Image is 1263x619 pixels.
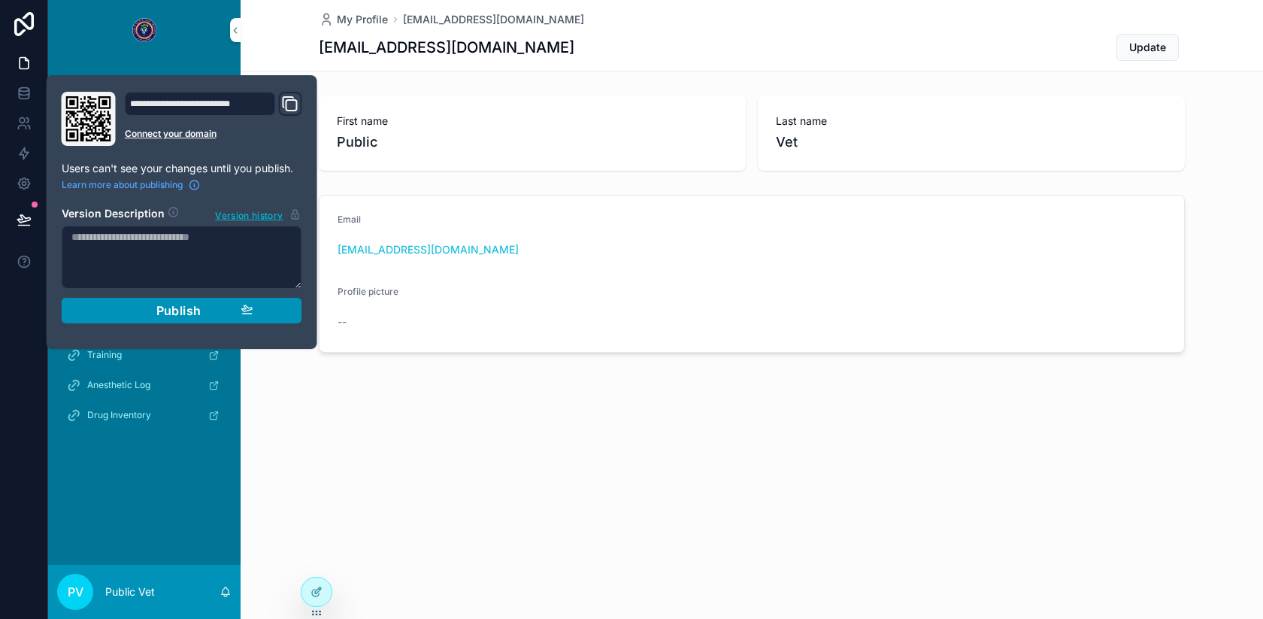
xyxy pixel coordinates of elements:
a: Learn more about publishing [62,179,201,191]
span: Public [337,132,728,153]
span: Vet [776,132,1167,153]
span: Update [1129,40,1166,55]
span: Email [338,214,361,225]
a: Anesthetic Log [57,372,232,399]
span: Version history [215,207,283,222]
p: Users can't see your changes until you publish. [62,161,302,176]
span: Profile picture [338,286,398,297]
div: Domain and Custom Link [125,92,302,146]
a: [EMAIL_ADDRESS][DOMAIN_NAME] [338,242,519,257]
a: My Profile [319,12,388,27]
button: Version history [214,206,301,223]
a: [EMAIL_ADDRESS][DOMAIN_NAME] [403,12,584,27]
span: Learn more about publishing [62,179,183,191]
span: Last name [776,114,1167,129]
span: PV [68,583,83,601]
h2: Version Description [62,206,165,223]
a: Training [57,341,232,369]
a: Drug Inventory [57,402,232,429]
a: Home Page [57,71,232,98]
span: Anesthetic Log [87,379,150,391]
span: My Profile [337,12,388,27]
a: Connect your domain [125,128,302,140]
span: Training [87,349,122,361]
span: Publish [156,303,201,318]
span: First name [337,114,728,129]
img: App logo [132,18,156,42]
div: scrollable content [48,60,241,448]
span: Drug Inventory [87,409,151,421]
span: -- [338,314,347,329]
button: Publish [62,298,302,323]
button: Update [1116,34,1179,61]
p: Public Vet [105,584,155,599]
h1: [EMAIL_ADDRESS][DOMAIN_NAME] [319,37,574,58]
